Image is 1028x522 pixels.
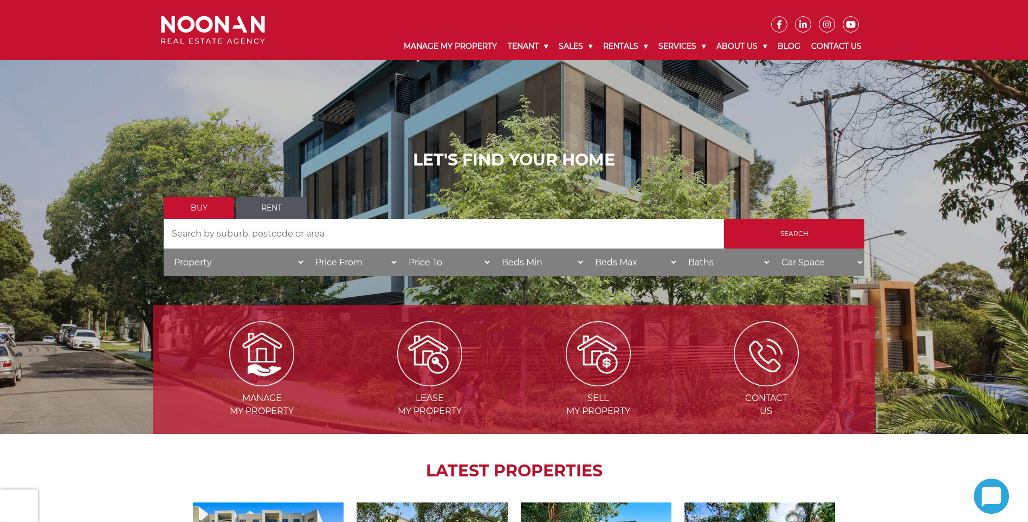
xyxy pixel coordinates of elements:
[515,392,681,418] span: Sell my Property
[179,392,345,418] span: Manage my Property
[347,392,513,418] span: Lease my Property
[566,321,631,386] img: Sell my property
[734,321,799,386] img: ICONS
[724,219,864,249] input: Search
[598,33,653,60] a: Rentals
[806,33,867,60] a: Contact Us
[398,33,502,60] a: Manage My Property
[164,197,234,219] a: Buy
[502,33,553,60] a: Tenant
[164,219,724,249] input: Search by suburb, postcode or area
[711,33,772,60] a: About Us
[515,348,681,416] a: Sell my property Sellmy Property
[553,33,598,60] a: Sales
[180,461,848,481] h2: LATEST PROPERTIES
[236,197,307,219] a: Rent
[772,33,806,60] a: Blog
[229,321,294,386] img: Manage my Property
[653,33,711,60] a: Services
[347,348,513,416] a: Lease my property Leasemy Property
[179,348,345,416] a: Manage my Property Managemy Property
[683,348,849,416] a: ICONS ContactUs
[161,16,265,44] img: Noonan Real Estate Agency
[683,392,849,418] span: Contact Us
[397,321,462,386] img: Lease my property
[164,150,864,170] h1: LET'S FIND YOUR HOME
